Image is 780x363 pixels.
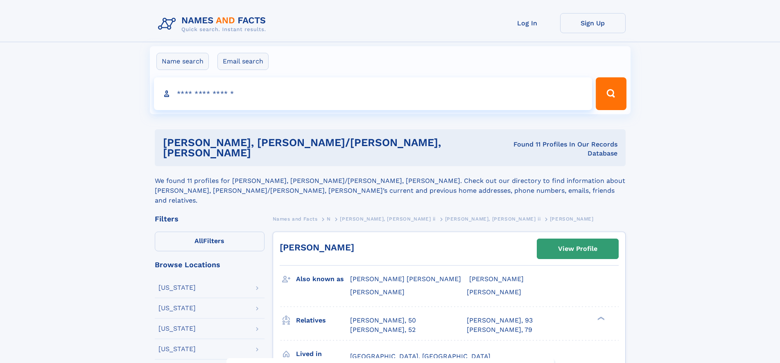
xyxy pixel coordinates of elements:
a: [PERSON_NAME], 50 [350,316,416,325]
span: [GEOGRAPHIC_DATA], [GEOGRAPHIC_DATA] [350,352,491,360]
span: [PERSON_NAME], [PERSON_NAME] ii [445,216,541,222]
label: Name search [156,53,209,70]
div: [US_STATE] [158,325,196,332]
img: Logo Names and Facts [155,13,273,35]
span: All [194,237,203,245]
div: [US_STATE] [158,346,196,352]
div: We found 11 profiles for [PERSON_NAME], [PERSON_NAME]/[PERSON_NAME], [PERSON_NAME]. Check out our... [155,166,626,205]
div: Filters [155,215,265,223]
a: [PERSON_NAME], 93 [467,316,533,325]
a: [PERSON_NAME], [PERSON_NAME] ii [445,214,541,224]
span: [PERSON_NAME], [PERSON_NAME] ii [340,216,436,222]
div: [US_STATE] [158,305,196,311]
button: Search Button [596,77,626,110]
input: search input [154,77,592,110]
a: [PERSON_NAME], [PERSON_NAME] ii [340,214,436,224]
div: [US_STATE] [158,284,196,291]
a: [PERSON_NAME] [280,242,354,253]
div: View Profile [558,239,597,258]
div: Browse Locations [155,261,265,268]
a: N [327,214,331,224]
h3: Relatives [296,313,350,327]
span: [PERSON_NAME] [467,288,521,296]
label: Filters [155,232,265,251]
div: ❯ [595,316,605,321]
label: Email search [217,53,269,70]
a: [PERSON_NAME], 52 [350,325,416,334]
span: [PERSON_NAME] [550,216,594,222]
span: [PERSON_NAME] [469,275,524,283]
h1: [PERSON_NAME], [PERSON_NAME]/[PERSON_NAME], [PERSON_NAME] [163,138,495,158]
span: [PERSON_NAME] [PERSON_NAME] [350,275,461,283]
a: View Profile [537,239,618,259]
a: Names and Facts [273,214,318,224]
a: Log In [495,13,560,33]
a: Sign Up [560,13,626,33]
h3: Lived in [296,347,350,361]
span: N [327,216,331,222]
h3: Also known as [296,272,350,286]
a: [PERSON_NAME], 79 [467,325,532,334]
span: [PERSON_NAME] [350,288,405,296]
div: Found 11 Profiles In Our Records Database [495,140,617,158]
